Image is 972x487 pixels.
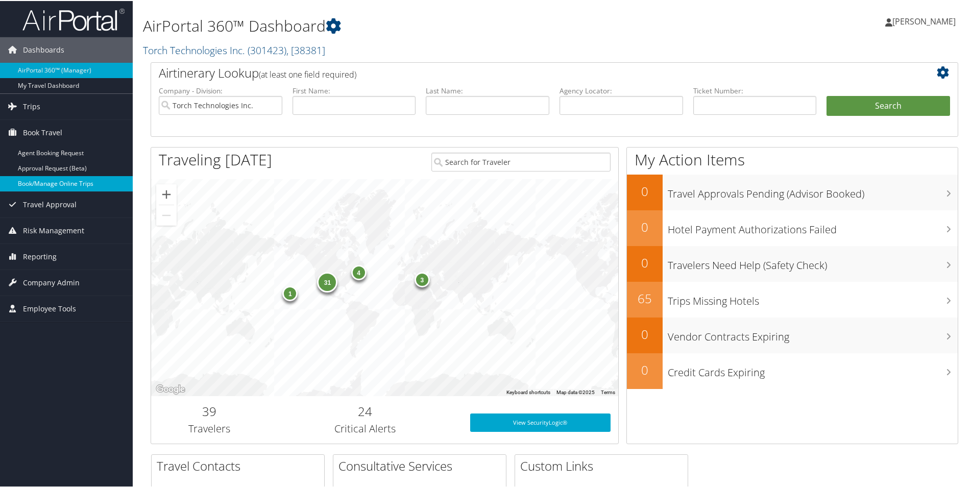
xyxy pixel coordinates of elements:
[143,42,325,56] a: Torch Technologies Inc.
[627,325,663,342] h2: 0
[431,152,611,171] input: Search for Traveler
[470,412,611,431] a: View SecurityLogic®
[283,285,298,300] div: 1
[668,181,958,200] h3: Travel Approvals Pending (Advisor Booked)
[276,421,455,435] h3: Critical Alerts
[668,324,958,343] h3: Vendor Contracts Expiring
[23,217,84,242] span: Risk Management
[156,183,177,204] button: Zoom in
[276,402,455,419] h2: 24
[159,63,883,81] h2: Airtinerary Lookup
[601,388,615,394] a: Terms (opens in new tab)
[23,93,40,118] span: Trips
[627,209,958,245] a: 0Hotel Payment Authorizations Failed
[154,382,187,395] a: Open this area in Google Maps (opens a new window)
[259,68,356,79] span: (at least one field required)
[156,204,177,225] button: Zoom out
[892,15,956,26] span: [PERSON_NAME]
[154,382,187,395] img: Google
[506,388,550,395] button: Keyboard shortcuts
[668,288,958,307] h3: Trips Missing Hotels
[143,14,692,36] h1: AirPortal 360™ Dashboard
[159,148,272,169] h1: Traveling [DATE]
[627,174,958,209] a: 0Travel Approvals Pending (Advisor Booked)
[23,269,80,295] span: Company Admin
[627,352,958,388] a: 0Credit Cards Expiring
[23,36,64,62] span: Dashboards
[248,42,286,56] span: ( 301423 )
[668,359,958,379] h3: Credit Cards Expiring
[426,85,549,95] label: Last Name:
[556,388,595,394] span: Map data ©2025
[560,85,683,95] label: Agency Locator:
[520,456,688,474] h2: Custom Links
[693,85,817,95] label: Ticket Number:
[627,289,663,306] h2: 65
[23,243,57,269] span: Reporting
[627,316,958,352] a: 0Vendor Contracts Expiring
[827,95,950,115] button: Search
[668,216,958,236] h3: Hotel Payment Authorizations Failed
[627,182,663,199] h2: 0
[159,402,260,419] h2: 39
[159,85,282,95] label: Company - Division:
[23,191,77,216] span: Travel Approval
[159,421,260,435] h3: Travelers
[351,264,367,279] div: 4
[627,148,958,169] h1: My Action Items
[293,85,416,95] label: First Name:
[627,281,958,316] a: 65Trips Missing Hotels
[627,245,958,281] a: 0Travelers Need Help (Safety Check)
[318,271,338,291] div: 31
[627,360,663,378] h2: 0
[157,456,324,474] h2: Travel Contacts
[668,252,958,272] h3: Travelers Need Help (Safety Check)
[885,5,966,36] a: [PERSON_NAME]
[627,253,663,271] h2: 0
[23,295,76,321] span: Employee Tools
[627,217,663,235] h2: 0
[338,456,506,474] h2: Consultative Services
[23,119,62,144] span: Book Travel
[415,271,430,286] div: 3
[22,7,125,31] img: airportal-logo.png
[286,42,325,56] span: , [ 38381 ]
